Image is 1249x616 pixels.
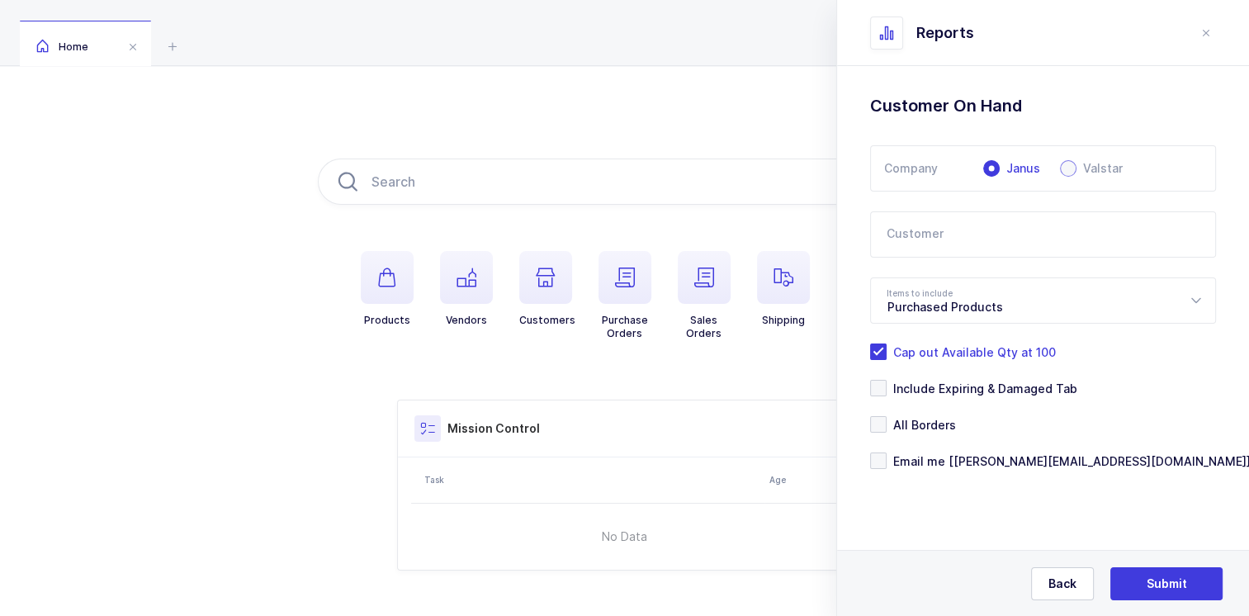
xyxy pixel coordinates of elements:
[361,251,414,327] button: Products
[518,512,731,562] span: No Data
[678,251,731,340] button: SalesOrders
[870,92,1216,119] h1: Customer On Hand
[1196,23,1216,43] button: close drawer
[757,251,810,327] button: Shipping
[447,420,540,437] h3: Mission Control
[519,251,575,327] button: Customers
[887,381,1077,396] span: Include Expiring & Damaged Tab
[1031,567,1094,600] button: Back
[1048,576,1076,592] span: Back
[598,251,651,340] button: PurchaseOrders
[1076,163,1123,174] span: Valstar
[36,40,88,53] span: Home
[916,23,974,43] span: Reports
[887,344,1056,360] span: Cap out Available Qty at 100
[769,473,834,486] div: Age
[440,251,493,327] button: Vendors
[424,473,759,486] div: Task
[1110,567,1223,600] button: Submit
[1147,576,1187,592] span: Submit
[318,159,932,205] input: Search
[1000,163,1040,174] span: Janus
[887,417,956,433] span: All Borders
